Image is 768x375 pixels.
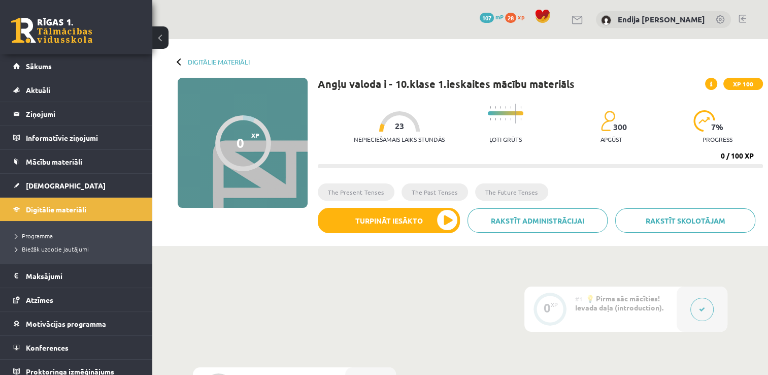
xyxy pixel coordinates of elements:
a: Digitālie materiāli [13,198,140,221]
a: Konferences [13,336,140,359]
img: icon-short-line-57e1e144782c952c97e751825c79c345078a6d821885a25fce030b3d8c18986b.svg [505,106,506,109]
a: Sākums [13,54,140,78]
a: Motivācijas programma [13,312,140,335]
a: Rakstīt skolotājam [615,208,755,233]
span: 23 [395,121,404,131]
img: icon-short-line-57e1e144782c952c97e751825c79c345078a6d821885a25fce030b3d8c18986b.svg [490,106,491,109]
img: icon-short-line-57e1e144782c952c97e751825c79c345078a6d821885a25fce030b3d8c18986b.svg [500,118,501,120]
p: progress [703,136,732,143]
span: Aktuāli [26,85,50,95]
img: Endija Elizabete Zēvalde [601,15,611,25]
p: Ļoti grūts [489,136,522,143]
button: Turpināt iesākto [318,208,460,233]
a: Ziņojumi [13,102,140,126]
span: [DEMOGRAPHIC_DATA] [26,181,106,190]
img: icon-long-line-d9ea69661e0d244f92f715978eff75569469978d946b2353a9bb055b3ed8787d.svg [515,104,516,123]
a: Atzīmes [13,288,140,311]
a: Mācību materiāli [13,150,140,173]
img: students-c634bb4e5e11cddfef0936a35e636f08e4e9abd3cc4e673bd6f9a4125e45ecb1.svg [600,110,615,132]
div: 0 [544,303,551,312]
span: Digitālie materiāli [26,205,86,214]
a: 28 xp [505,13,529,21]
li: The Future Tenses [475,183,548,201]
a: 107 mP [480,13,504,21]
p: apgūst [600,136,622,143]
img: icon-short-line-57e1e144782c952c97e751825c79c345078a6d821885a25fce030b3d8c18986b.svg [495,106,496,109]
span: XP 100 [723,78,763,90]
img: icon-progress-161ccf0a02000e728c5f80fcf4c31c7af3da0e1684b2b1d7c360e028c24a22f1.svg [693,110,715,132]
a: Rakstīt administrācijai [468,208,608,233]
span: 28 [505,13,516,23]
a: Maksājumi [13,264,140,288]
img: icon-short-line-57e1e144782c952c97e751825c79c345078a6d821885a25fce030b3d8c18986b.svg [500,106,501,109]
h1: Angļu valoda i - 10.klase 1.ieskaites mācību materiāls [318,78,575,90]
li: The Past Tenses [402,183,468,201]
a: Programma [15,231,142,240]
span: Motivācijas programma [26,319,106,328]
img: icon-short-line-57e1e144782c952c97e751825c79c345078a6d821885a25fce030b3d8c18986b.svg [510,106,511,109]
legend: Ziņojumi [26,102,140,126]
a: Aktuāli [13,78,140,102]
span: XP [251,132,259,139]
a: Endija [PERSON_NAME] [618,14,705,24]
img: icon-short-line-57e1e144782c952c97e751825c79c345078a6d821885a25fce030b3d8c18986b.svg [520,106,521,109]
span: xp [518,13,524,21]
img: icon-short-line-57e1e144782c952c97e751825c79c345078a6d821885a25fce030b3d8c18986b.svg [520,118,521,120]
legend: Informatīvie ziņojumi [26,126,140,149]
span: 300 [613,122,627,132]
span: Sākums [26,61,52,71]
div: XP [551,302,558,307]
span: Konferences [26,343,69,352]
img: icon-short-line-57e1e144782c952c97e751825c79c345078a6d821885a25fce030b3d8c18986b.svg [490,118,491,120]
img: icon-short-line-57e1e144782c952c97e751825c79c345078a6d821885a25fce030b3d8c18986b.svg [495,118,496,120]
span: Biežāk uzdotie jautājumi [15,245,89,253]
span: Mācību materiāli [26,157,82,166]
legend: Maksājumi [26,264,140,288]
a: Informatīvie ziņojumi [13,126,140,149]
a: [DEMOGRAPHIC_DATA] [13,174,140,197]
img: icon-short-line-57e1e144782c952c97e751825c79c345078a6d821885a25fce030b3d8c18986b.svg [510,118,511,120]
span: 💡 Pirms sāc mācīties! Ievada daļa (introduction). [575,294,663,312]
li: The Present Tenses [318,183,394,201]
a: Digitālie materiāli [188,58,250,66]
span: mP [495,13,504,21]
span: #1 [575,295,583,303]
img: icon-short-line-57e1e144782c952c97e751825c79c345078a6d821885a25fce030b3d8c18986b.svg [505,118,506,120]
span: 7 % [711,122,724,132]
span: Atzīmes [26,295,53,304]
div: 0 [237,135,244,150]
span: 107 [480,13,494,23]
a: Rīgas 1. Tālmācības vidusskola [11,18,92,43]
a: Biežāk uzdotie jautājumi [15,244,142,254]
p: Nepieciešamais laiks stundās [354,136,445,143]
span: Programma [15,232,53,240]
